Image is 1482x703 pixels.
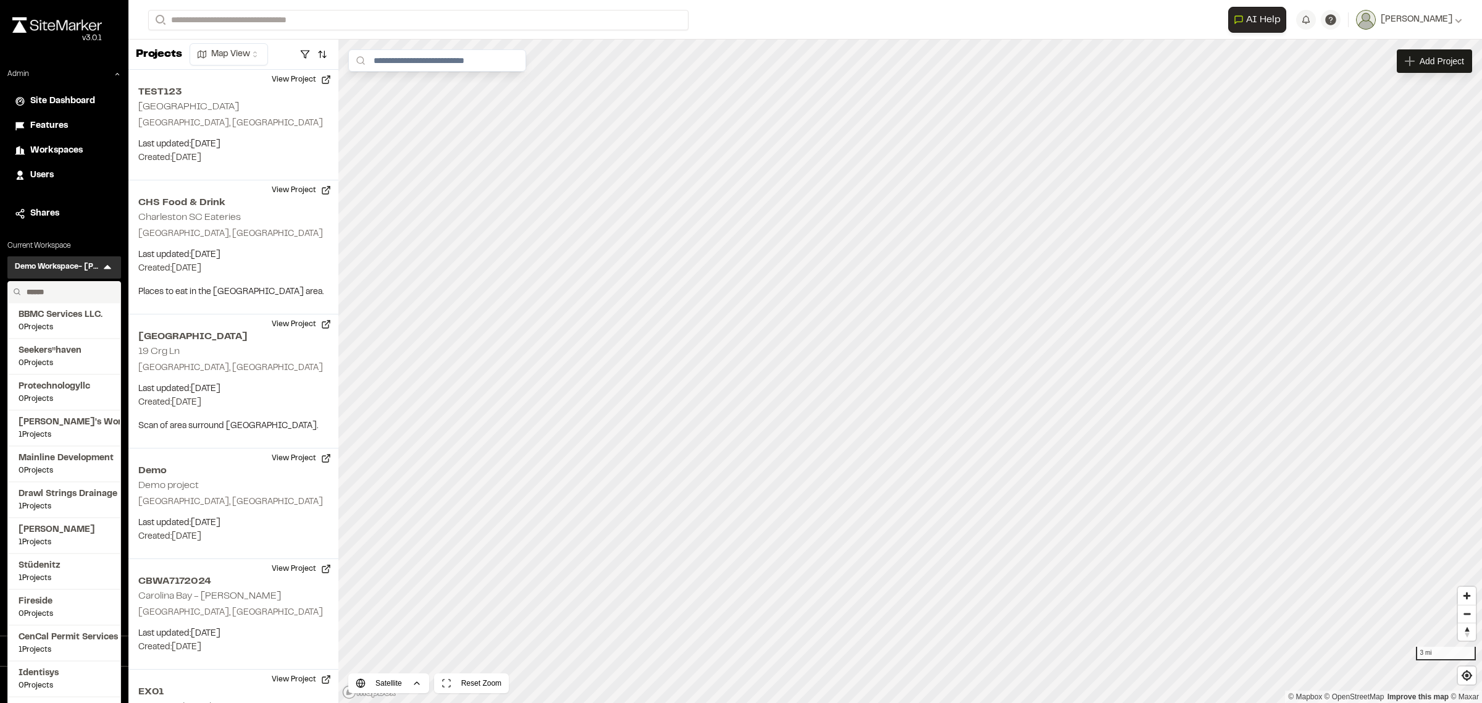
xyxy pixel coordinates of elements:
span: Shares [30,207,59,221]
span: 1 Projects [19,573,110,584]
h2: EX01 [138,684,329,699]
button: Find my location [1458,667,1476,684]
a: Map feedback [1388,692,1449,701]
a: Users [15,169,114,182]
button: View Project [264,180,338,200]
img: User [1356,10,1376,30]
span: 0 Projects [19,358,110,369]
span: AI Help [1246,12,1281,27]
p: Current Workspace [7,240,121,251]
p: Created: [DATE] [138,262,329,276]
h2: [GEOGRAPHIC_DATA] [138,103,239,111]
div: Open AI Assistant [1228,7,1291,33]
p: [GEOGRAPHIC_DATA], [GEOGRAPHIC_DATA] [138,227,329,241]
div: 3 mi [1416,647,1476,660]
h2: 19 Crg Ln [138,347,180,356]
a: Site Dashboard [15,95,114,108]
a: Protechnologyllc0Projects [19,380,110,405]
a: Fireside0Projects [19,595,110,620]
p: Admin [7,69,29,80]
span: 1 Projects [19,429,110,440]
p: Last updated: [DATE] [138,382,329,396]
span: Mainline Development [19,452,110,465]
span: 1 Projects [19,501,110,512]
span: Users [30,169,54,182]
h2: Demo project [138,481,199,490]
button: Zoom in [1458,587,1476,605]
a: [PERSON_NAME]'s Workspace1Projects [19,416,110,440]
button: Search [148,10,170,30]
a: Identisys0Projects [19,667,110,691]
span: Identisys [19,667,110,680]
a: Mapbox logo [342,685,396,699]
a: Drawl Strings Drainage1Projects [19,487,110,512]
p: Last updated: [DATE] [138,138,329,151]
a: Workspaces [15,144,114,158]
h2: CBWA7172024 [138,574,329,589]
button: Zoom out [1458,605,1476,623]
p: Created: [DATE] [138,396,329,410]
img: rebrand.png [12,17,102,33]
div: Oh geez...please don't... [12,33,102,44]
a: Features [15,119,114,133]
button: Reset bearing to north [1458,623,1476,641]
span: 1 Projects [19,644,110,655]
a: Maxar [1451,692,1479,701]
span: Features [30,119,68,133]
a: Shares [15,207,114,221]
span: Add Project [1420,55,1464,67]
h2: Demo [138,463,329,478]
button: Reset Zoom [434,673,509,693]
h2: CHS Food & Drink [138,195,329,210]
button: Satellite [348,673,429,693]
a: OpenStreetMap [1325,692,1384,701]
p: Last updated: [DATE] [138,248,329,262]
span: [PERSON_NAME] [19,523,110,537]
p: Scan of area surround [GEOGRAPHIC_DATA]. [138,419,329,433]
span: Reset bearing to north [1458,623,1476,641]
a: [PERSON_NAME]1Projects [19,523,110,548]
p: [GEOGRAPHIC_DATA], [GEOGRAPHIC_DATA] [138,361,329,375]
a: Stüdenitz1Projects [19,559,110,584]
span: 0 Projects [19,322,110,333]
p: Created: [DATE] [138,151,329,165]
p: Last updated: [DATE] [138,627,329,641]
a: Seekers’’haven0Projects [19,344,110,369]
span: 0 Projects [19,465,110,476]
button: View Project [264,670,338,689]
span: Fireside [19,595,110,608]
p: Places to eat in the [GEOGRAPHIC_DATA] area. [138,285,329,299]
button: View Project [264,70,338,90]
button: [PERSON_NAME] [1356,10,1462,30]
span: Drawl Strings Drainage [19,487,110,501]
span: CenCal Permit Services [19,631,110,644]
span: [PERSON_NAME] [1381,13,1452,27]
h2: TEST123 [138,85,329,99]
span: Stüdenitz [19,559,110,573]
button: View Project [264,448,338,468]
h2: Charleston SC Eateries [138,213,241,222]
span: 0 Projects [19,608,110,620]
p: [GEOGRAPHIC_DATA], [GEOGRAPHIC_DATA] [138,117,329,130]
span: Zoom out [1458,605,1476,623]
h2: Carolina Bay - [PERSON_NAME] [138,592,281,600]
span: BBMC Services LLC. [19,308,110,322]
p: [GEOGRAPHIC_DATA], [GEOGRAPHIC_DATA] [138,495,329,509]
button: View Project [264,559,338,579]
p: Created: [DATE] [138,530,329,544]
span: Protechnologyllc [19,380,110,394]
p: Projects [136,46,182,63]
a: BBMC Services LLC.0Projects [19,308,110,333]
button: Open AI Assistant [1228,7,1286,33]
p: [GEOGRAPHIC_DATA], [GEOGRAPHIC_DATA] [138,606,329,620]
span: 0 Projects [19,394,110,405]
a: Mapbox [1288,692,1322,701]
h3: Demo Workspace- [PERSON_NAME] [15,261,101,274]
a: CenCal Permit Services1Projects [19,631,110,655]
button: View Project [264,314,338,334]
span: Workspaces [30,144,83,158]
span: Seekers’’haven [19,344,110,358]
span: 1 Projects [19,537,110,548]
